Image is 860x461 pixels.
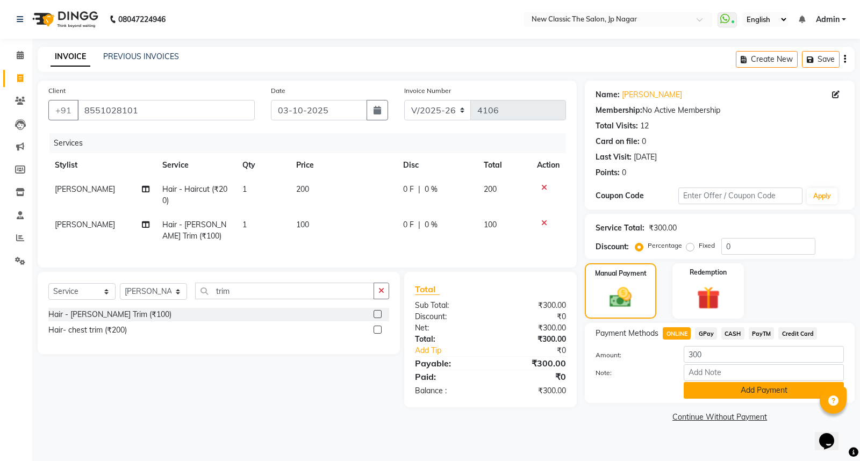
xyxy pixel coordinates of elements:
[484,184,497,194] span: 200
[603,285,639,310] img: _cash.svg
[596,89,620,100] div: Name:
[296,220,309,229] span: 100
[407,300,491,311] div: Sub Total:
[55,184,115,194] span: [PERSON_NAME]
[807,188,837,204] button: Apply
[156,153,236,177] th: Service
[49,133,574,153] div: Services
[418,219,420,230] span: |
[596,152,632,163] div: Last Visit:
[596,190,678,201] div: Coupon Code
[296,184,309,194] span: 200
[491,370,575,383] div: ₹0
[403,184,414,195] span: 0 F
[407,311,491,322] div: Discount:
[721,327,744,340] span: CASH
[736,51,798,68] button: Create New
[425,219,438,230] span: 0 %
[596,136,640,147] div: Card on file:
[242,184,247,194] span: 1
[425,184,438,195] span: 0 %
[622,89,682,100] a: [PERSON_NAME]
[684,346,844,363] input: Amount
[684,364,844,381] input: Add Note
[587,412,852,423] a: Continue Without Payment
[596,241,629,253] div: Discount:
[491,334,575,345] div: ₹300.00
[648,241,682,250] label: Percentage
[695,327,717,340] span: GPay
[27,4,101,34] img: logo
[477,153,531,177] th: Total
[815,418,849,450] iframe: chat widget
[236,153,290,177] th: Qty
[48,153,156,177] th: Stylist
[622,167,626,178] div: 0
[162,220,226,241] span: Hair - [PERSON_NAME] Trim (₹100)
[407,334,491,345] div: Total:
[290,153,397,177] th: Price
[642,136,646,147] div: 0
[491,385,575,397] div: ₹300.00
[505,345,575,356] div: ₹0
[48,325,127,336] div: Hair- chest trim (₹200)
[48,100,78,120] button: +91
[407,370,491,383] div: Paid:
[596,105,642,116] div: Membership:
[690,284,727,312] img: _gift.svg
[397,153,477,177] th: Disc
[531,153,566,177] th: Action
[649,222,677,234] div: ₹300.00
[690,268,727,277] label: Redemption
[242,220,247,229] span: 1
[778,327,817,340] span: Credit Card
[407,385,491,397] div: Balance :
[596,328,658,339] span: Payment Methods
[407,345,505,356] a: Add Tip
[587,350,676,360] label: Amount:
[596,120,638,132] div: Total Visits:
[749,327,775,340] span: PayTM
[491,311,575,322] div: ₹0
[55,220,115,229] span: [PERSON_NAME]
[596,222,644,234] div: Service Total:
[48,86,66,96] label: Client
[118,4,166,34] b: 08047224946
[407,322,491,334] div: Net:
[596,105,844,116] div: No Active Membership
[103,52,179,61] a: PREVIOUS INVOICES
[404,86,451,96] label: Invoice Number
[162,184,227,205] span: Hair - Haircut (₹200)
[678,188,802,204] input: Enter Offer / Coupon Code
[816,14,840,25] span: Admin
[407,357,491,370] div: Payable:
[802,51,840,68] button: Save
[195,283,374,299] input: Search or Scan
[699,241,715,250] label: Fixed
[491,300,575,311] div: ₹300.00
[77,100,255,120] input: Search by Name/Mobile/Email/Code
[640,120,649,132] div: 12
[663,327,691,340] span: ONLINE
[403,219,414,230] span: 0 F
[51,47,90,67] a: INVOICE
[595,269,647,278] label: Manual Payment
[634,152,657,163] div: [DATE]
[596,167,620,178] div: Points:
[484,220,497,229] span: 100
[491,357,575,370] div: ₹300.00
[271,86,285,96] label: Date
[587,368,676,378] label: Note:
[415,284,440,295] span: Total
[418,184,420,195] span: |
[491,322,575,334] div: ₹300.00
[684,382,844,399] button: Add Payment
[48,309,171,320] div: Hair - [PERSON_NAME] Trim (₹100)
